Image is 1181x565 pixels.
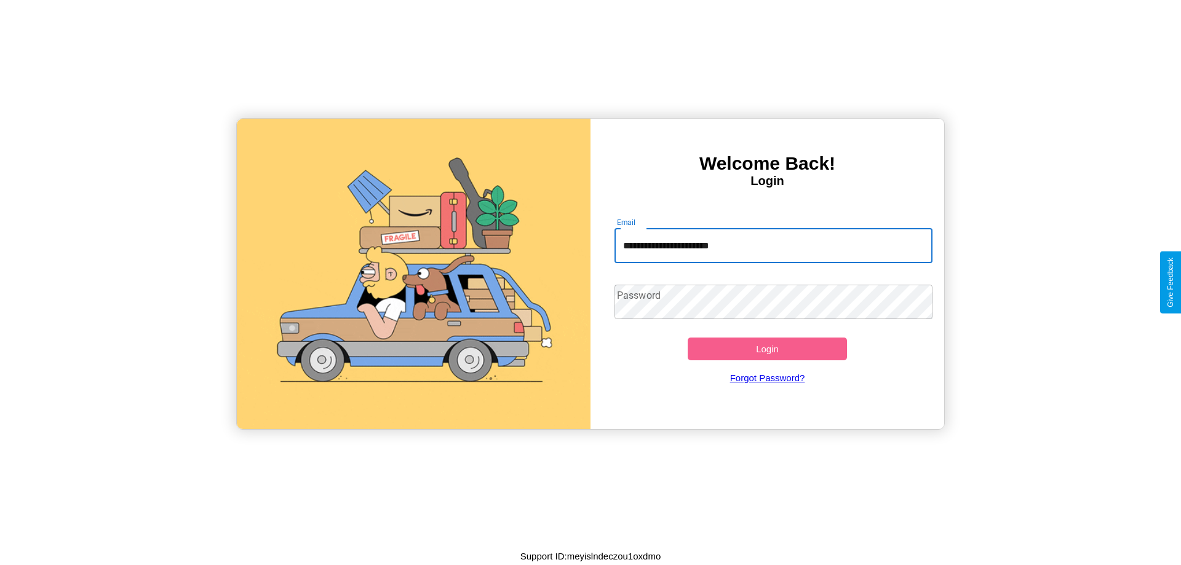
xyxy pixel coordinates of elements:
[617,217,636,227] label: Email
[237,119,590,429] img: gif
[520,548,661,564] p: Support ID: meyislndeczou1oxdmo
[608,360,927,395] a: Forgot Password?
[1166,258,1175,307] div: Give Feedback
[590,174,944,188] h4: Login
[590,153,944,174] h3: Welcome Back!
[688,338,847,360] button: Login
